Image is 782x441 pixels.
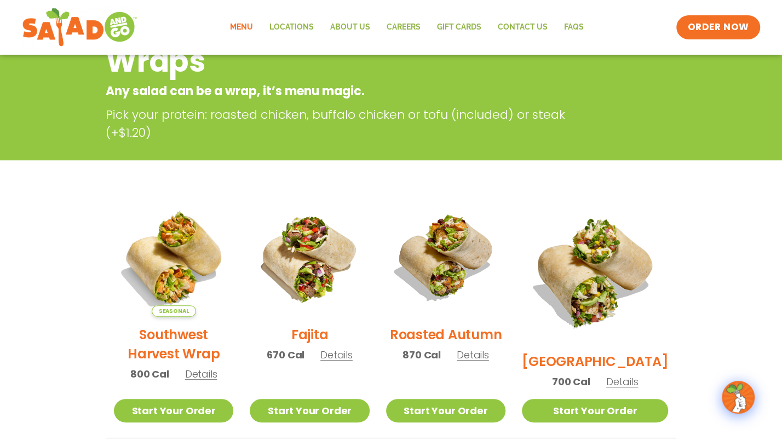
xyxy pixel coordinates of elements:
[676,15,760,39] a: ORDER NOW
[222,15,261,40] a: Menu
[378,15,429,40] a: Careers
[522,198,668,344] img: Product photo for BBQ Ranch Wrap
[386,198,505,317] img: Product photo for Roasted Autumn Wrap
[457,348,489,362] span: Details
[114,399,233,422] a: Start Your Order
[106,82,588,100] p: Any salad can be a wrap, it’s menu magic.
[552,374,590,389] span: 700 Cal
[556,15,592,40] a: FAQs
[522,399,668,422] a: Start Your Order
[250,198,369,317] img: Product photo for Fajita Wrap
[687,21,749,34] span: ORDER NOW
[22,5,137,49] img: new-SAG-logo-768×292
[152,305,196,317] span: Seasonal
[267,347,304,362] span: 670 Cal
[429,15,490,40] a: GIFT CARDS
[490,15,556,40] a: Contact Us
[291,325,329,344] h2: Fajita
[106,39,588,84] h2: Wraps
[114,325,233,363] h2: Southwest Harvest Wrap
[185,367,217,381] span: Details
[606,375,639,388] span: Details
[222,15,592,40] nav: Menu
[723,382,754,413] img: wpChatIcon
[403,347,441,362] span: 870 Cal
[114,198,233,317] img: Product photo for Southwest Harvest Wrap
[130,367,169,381] span: 800 Cal
[320,348,353,362] span: Details
[386,399,505,422] a: Start Your Order
[390,325,502,344] h2: Roasted Autumn
[322,15,378,40] a: About Us
[106,106,593,142] p: Pick your protein: roasted chicken, buffalo chicken or tofu (included) or steak (+$1.20)
[250,399,369,422] a: Start Your Order
[522,352,668,371] h2: [GEOGRAPHIC_DATA]
[261,15,322,40] a: Locations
